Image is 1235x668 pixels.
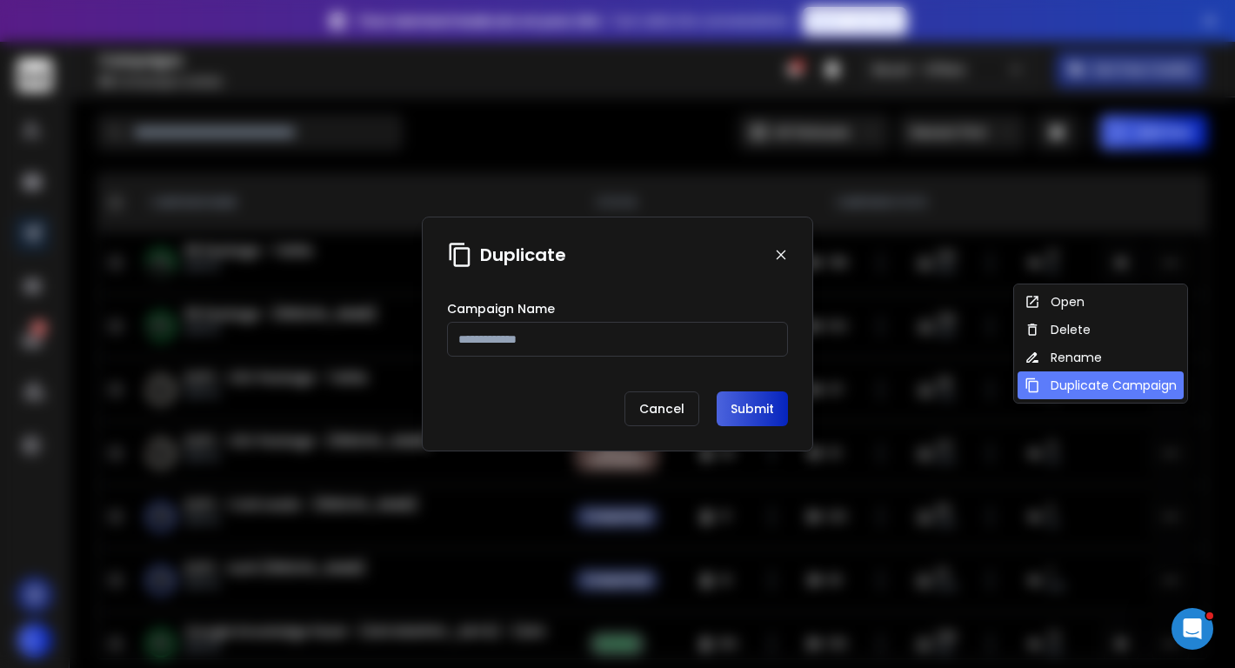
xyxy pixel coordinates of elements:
button: Submit [717,391,788,426]
div: Rename [1025,349,1102,366]
div: Duplicate Campaign [1025,377,1177,394]
label: Campaign Name [447,303,555,315]
div: Open [1025,293,1085,311]
div: Delete [1025,321,1091,338]
p: Cancel [624,391,699,426]
iframe: Intercom live chat [1172,608,1213,650]
h1: Duplicate [480,243,566,267]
